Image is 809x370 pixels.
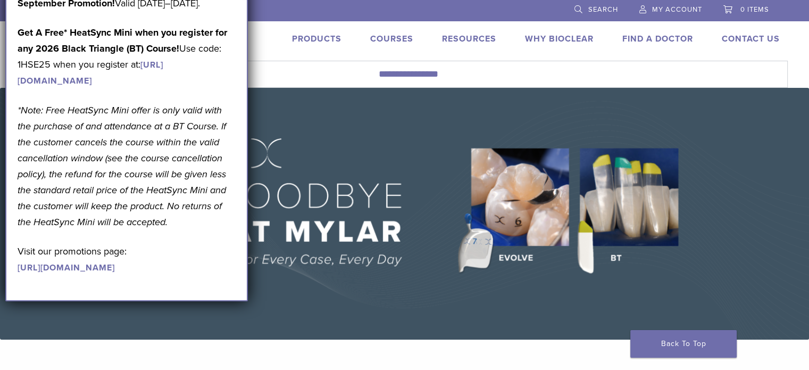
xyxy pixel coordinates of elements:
p: Use code: 1HSE25 when you register at: [18,24,236,88]
em: *Note: Free HeatSync Mini offer is only valid with the purchase of and attendance at a BT Course.... [18,104,226,228]
p: Visit our promotions page: [18,243,236,275]
a: Resources [442,34,496,44]
a: Why Bioclear [525,34,594,44]
a: Contact Us [722,34,780,44]
span: My Account [652,5,702,14]
a: Products [292,34,341,44]
span: 0 items [740,5,769,14]
a: Back To Top [630,330,737,358]
span: Search [588,5,618,14]
a: Courses [370,34,413,44]
a: Find A Doctor [622,34,693,44]
a: [URL][DOMAIN_NAME] [18,262,115,273]
strong: Get A Free* HeatSync Mini when you register for any 2026 Black Triangle (BT) Course! [18,27,227,54]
